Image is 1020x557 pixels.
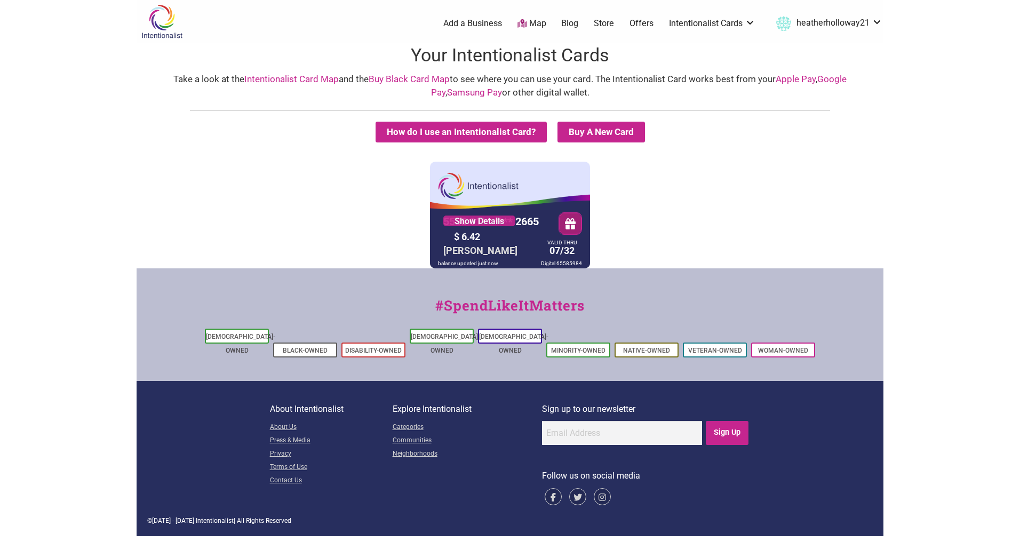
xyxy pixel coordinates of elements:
[561,18,578,29] a: Blog
[542,421,702,445] input: Email Address
[270,448,393,461] a: Privacy
[196,517,234,524] span: Intentionalist
[270,434,393,448] a: Press & Media
[137,4,187,39] img: Intentionalist
[447,87,502,98] a: Samsung Pay
[451,228,542,245] div: $ 6.42
[206,333,275,354] a: [DEMOGRAPHIC_DATA]-Owned
[147,73,873,100] div: Take a look at the and the to see where you can use your card. The Intentionalist Card works best...
[137,43,883,68] h1: Your Intentionalist Cards
[623,347,670,354] a: Native-Owned
[270,461,393,474] a: Terms of Use
[758,347,808,354] a: Woman-Owned
[542,402,751,416] p: Sign up to our newsletter
[669,18,755,29] a: Intentionalist Cards
[545,241,579,259] div: 07/32
[629,18,654,29] a: Offers
[706,421,749,445] input: Sign Up
[441,242,520,259] div: [PERSON_NAME]
[270,421,393,434] a: About Us
[538,258,585,268] div: Digital 65585984
[393,434,542,448] a: Communities
[517,18,546,30] a: Map
[551,347,605,354] a: Minority-Owned
[147,516,873,526] div: © | All Rights Reserved
[771,14,882,33] a: heatherholloway21
[547,242,577,243] div: VALID THRU
[137,295,883,327] div: #SpendLikeItMatters
[152,517,194,524] span: [DATE] - [DATE]
[270,402,393,416] p: About Intentionalist
[283,347,328,354] a: Black-Owned
[435,258,501,268] div: balance updated just now
[244,74,339,84] a: Intentionalist Card Map
[411,333,480,354] a: [DEMOGRAPHIC_DATA]-Owned
[393,402,542,416] p: Explore Intentionalist
[479,333,548,354] a: [DEMOGRAPHIC_DATA]-Owned
[270,474,393,488] a: Contact Us
[594,18,614,29] a: Store
[557,122,645,142] summary: Buy A New Card
[542,469,751,483] p: Follow us on social media
[443,18,502,29] a: Add a Business
[376,122,547,142] button: How do I use an Intentionalist Card?
[393,421,542,434] a: Categories
[443,216,515,226] a: Show Details
[688,347,742,354] a: Veteran-Owned
[369,74,450,84] a: Buy Black Card Map
[393,448,542,461] a: Neighborhoods
[345,347,402,354] a: Disability-Owned
[776,74,816,84] a: Apple Pay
